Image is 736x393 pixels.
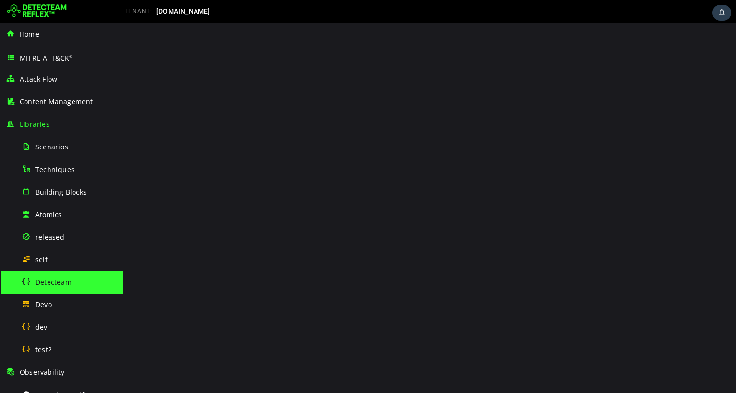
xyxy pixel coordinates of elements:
[35,300,52,309] span: Devo
[7,3,67,19] img: Detecteam logo
[35,210,62,219] span: Atomics
[35,322,48,332] span: dev
[156,7,210,15] span: [DOMAIN_NAME]
[35,255,48,264] span: self
[20,53,73,63] span: MITRE ATT&CK
[20,120,49,129] span: Libraries
[712,5,731,21] div: Task Notifications
[124,8,152,15] span: TENANT:
[35,187,87,196] span: Building Blocks
[35,142,68,151] span: Scenarios
[20,74,57,84] span: Attack Flow
[69,54,72,59] sup: ®
[20,29,39,39] span: Home
[20,368,65,377] span: Observability
[20,97,93,106] span: Content Management
[35,277,72,287] span: Detecteam
[35,345,52,354] span: test2
[35,232,65,242] span: released
[35,165,74,174] span: Techniques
